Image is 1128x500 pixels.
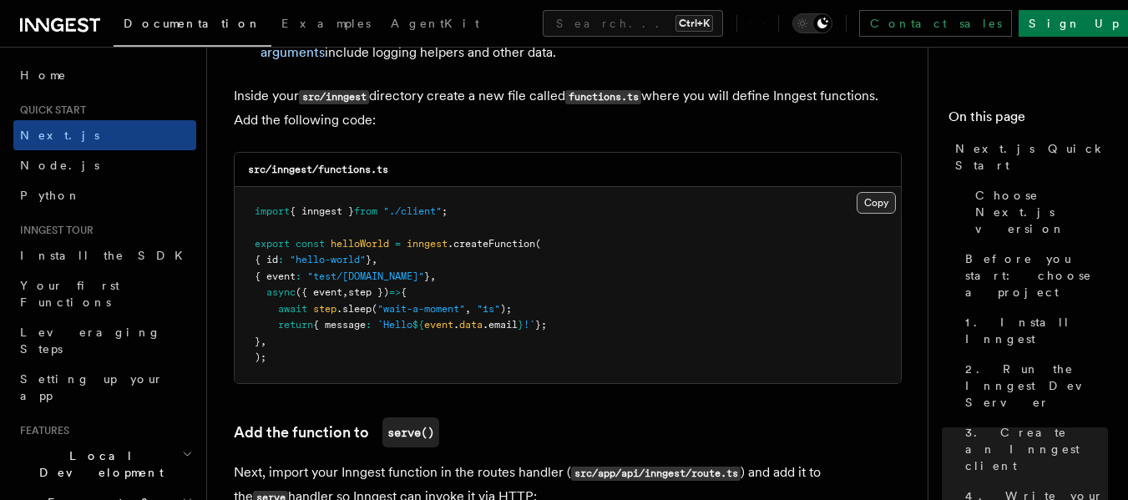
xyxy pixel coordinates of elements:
[948,134,1108,180] a: Next.js Quick Start
[483,319,518,331] span: .email
[296,238,325,250] span: const
[395,238,401,250] span: =
[792,13,832,33] button: Toggle dark mode
[266,286,296,298] span: async
[377,319,412,331] span: `Hello
[965,250,1108,301] span: Before you start: choose a project
[313,319,366,331] span: { message
[20,249,193,262] span: Install the SDK
[377,303,465,315] span: "wait-a-moment"
[299,90,369,104] code: src/inngest
[20,159,99,172] span: Node.js
[965,424,1108,474] span: 3. Create an Inngest client
[959,244,1108,307] a: Before you start: choose a project
[407,238,448,250] span: inngest
[13,424,69,437] span: Features
[255,336,261,347] span: }
[391,17,479,30] span: AgentKit
[372,303,377,315] span: (
[412,319,424,331] span: ${
[13,317,196,364] a: Leveraging Steps
[13,150,196,180] a: Node.js
[296,270,301,282] span: :
[424,319,453,331] span: event
[959,307,1108,354] a: 1. Install Inngest
[424,270,430,282] span: }
[13,441,196,487] button: Local Development
[255,238,290,250] span: export
[975,187,1108,237] span: Choose Next.js version
[114,5,271,47] a: Documentation
[255,205,290,217] span: import
[20,372,164,402] span: Setting up your app
[255,351,266,363] span: );
[13,447,182,481] span: Local Development
[969,180,1108,244] a: Choose Next.js version
[959,417,1108,481] a: 3. Create an Inngest client
[234,417,439,447] a: Add the function toserve()
[382,417,439,447] code: serve()
[372,254,377,265] span: ,
[13,364,196,411] a: Setting up your app
[261,20,822,60] a: additional arguments
[336,303,372,315] span: .sleep
[234,84,902,132] p: Inside your directory create a new file called where you will define Inngest functions. Add the f...
[366,254,372,265] span: }
[389,286,401,298] span: =>
[442,205,448,217] span: ;
[448,238,535,250] span: .createFunction
[565,90,641,104] code: functions.ts
[959,354,1108,417] a: 2. Run the Inngest Dev Server
[955,140,1108,174] span: Next.js Quick Start
[248,164,388,175] code: src/inngest/functions.ts
[518,319,524,331] span: }
[366,319,372,331] span: :
[290,254,366,265] span: "hello-world"
[465,303,471,315] span: ,
[401,286,407,298] span: {
[348,286,389,298] span: step })
[857,192,896,214] button: Copy
[281,17,371,30] span: Examples
[271,5,381,45] a: Examples
[453,319,459,331] span: .
[290,205,354,217] span: { inngest }
[20,67,67,83] span: Home
[278,303,307,315] span: await
[20,189,81,202] span: Python
[859,10,1012,37] a: Contact sales
[524,319,535,331] span: !`
[965,314,1108,347] span: 1. Install Inngest
[13,224,94,237] span: Inngest tour
[255,254,278,265] span: { id
[342,286,348,298] span: ,
[13,240,196,270] a: Install the SDK
[13,60,196,90] a: Home
[13,270,196,317] a: Your first Functions
[20,129,99,142] span: Next.js
[13,120,196,150] a: Next.js
[535,319,547,331] span: };
[20,279,119,309] span: Your first Functions
[535,238,541,250] span: (
[477,303,500,315] span: "1s"
[948,107,1108,134] h4: On this page
[261,336,266,347] span: ,
[430,270,436,282] span: ,
[675,15,713,32] kbd: Ctrl+K
[278,319,313,331] span: return
[313,303,336,315] span: step
[13,180,196,210] a: Python
[296,286,342,298] span: ({ event
[20,326,161,356] span: Leveraging Steps
[331,238,389,250] span: helloWorld
[500,303,512,315] span: );
[124,17,261,30] span: Documentation
[571,467,741,481] code: src/app/api/inngest/route.ts
[459,319,483,331] span: data
[354,205,377,217] span: from
[381,5,489,45] a: AgentKit
[307,270,424,282] span: "test/[DOMAIN_NAME]"
[965,361,1108,411] span: 2. Run the Inngest Dev Server
[278,254,284,265] span: :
